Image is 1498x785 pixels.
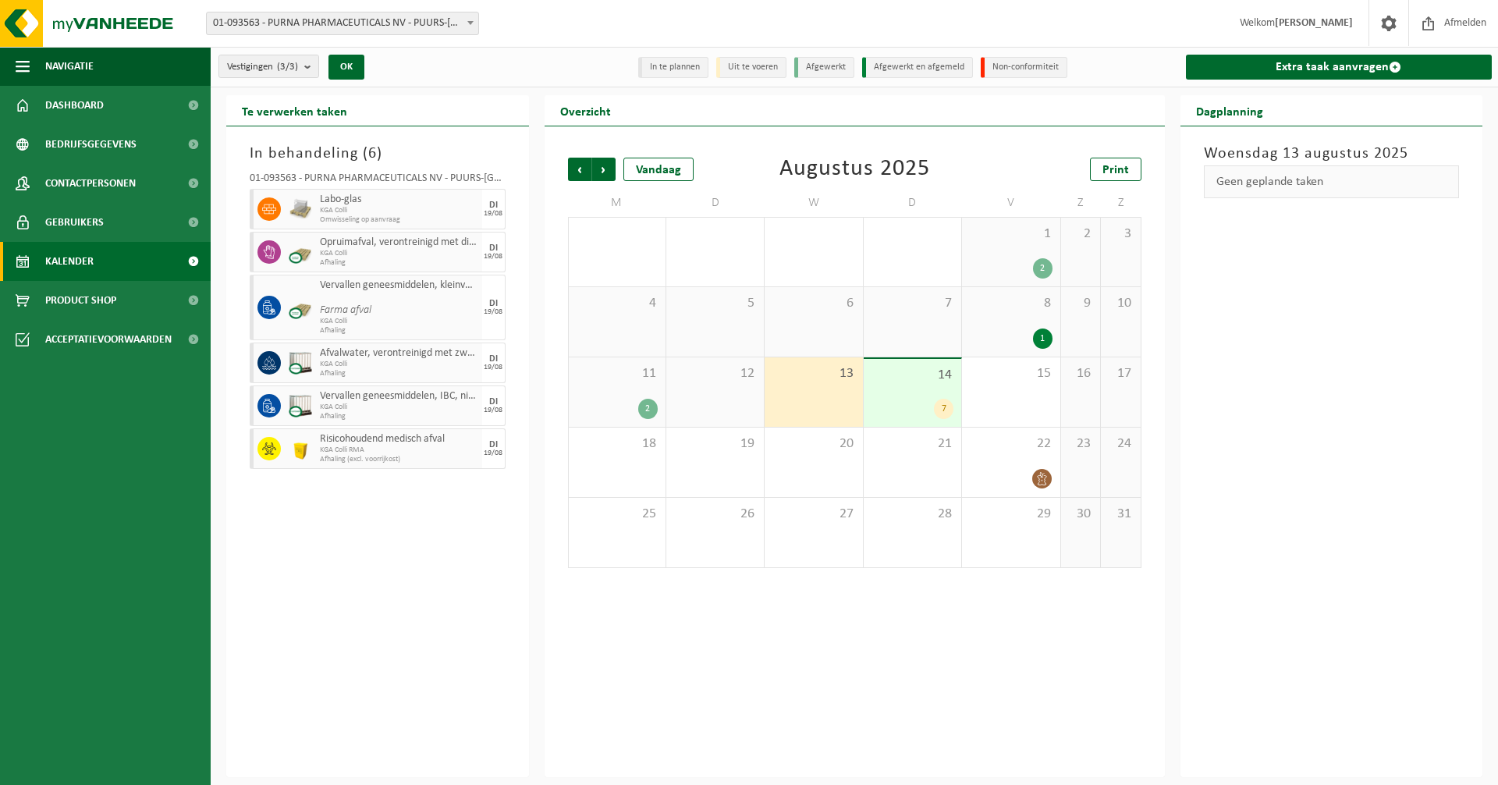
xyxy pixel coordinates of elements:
span: Afhaling [320,258,478,268]
h3: Woensdag 13 augustus 2025 [1204,142,1460,165]
span: 17 [1109,365,1132,382]
div: 19/08 [484,210,502,218]
div: DI [489,299,498,308]
span: Dashboard [45,86,104,125]
button: OK [328,55,364,80]
div: DI [489,243,498,253]
span: 25 [577,506,658,523]
h2: Dagplanning [1180,95,1279,126]
span: 16 [1069,365,1092,382]
li: Uit te voeren [716,57,786,78]
span: 15 [970,365,1052,382]
span: 01-093563 - PURNA PHARMACEUTICALS NV - PUURS-SINT-AMANDS [206,12,479,35]
td: Z [1101,189,1141,217]
td: D [666,189,765,217]
span: 22 [970,435,1052,453]
span: Vervallen geneesmiddelen, kleinverpakking, niet gevaarlijk (huishoudelijk) [320,279,478,292]
div: 19/08 [484,253,502,261]
span: 21 [871,435,953,453]
span: 20 [772,435,854,453]
span: Afvalwater, verontreinigd met zware metalen [320,347,478,360]
span: 19 [674,435,756,453]
span: 7 [871,295,953,312]
div: Augustus 2025 [779,158,930,181]
count: (3/3) [277,62,298,72]
td: V [962,189,1060,217]
span: KGA Colli RMA [320,446,478,455]
i: Farma afval [320,304,371,316]
td: Z [1061,189,1101,217]
span: 1 [970,226,1052,243]
span: Volgende [592,158,616,181]
span: 26 [674,506,756,523]
span: Omwisseling op aanvraag [320,215,478,225]
div: 19/08 [484,308,502,316]
div: 19/08 [484,407,502,414]
span: Kalender [45,242,94,281]
span: 18 [577,435,658,453]
span: Gebruikers [45,203,104,242]
span: 12 [674,365,756,382]
span: 01-093563 - PURNA PHARMACEUTICALS NV - PUURS-SINT-AMANDS [207,12,478,34]
span: Afhaling (excl. voorrijkost) [320,455,478,464]
span: 24 [1109,435,1132,453]
span: 11 [577,365,658,382]
td: W [765,189,863,217]
img: LP-PA-00000-WDN-11 [289,197,312,221]
strong: [PERSON_NAME] [1275,17,1353,29]
span: Navigatie [45,47,94,86]
img: LP-SB-00050-HPE-22 [289,437,312,460]
li: In te plannen [638,57,708,78]
span: 10 [1109,295,1132,312]
li: Afgewerkt [794,57,854,78]
span: Afhaling [320,369,478,378]
div: DI [489,354,498,364]
div: Geen geplande taken [1204,165,1460,198]
span: 14 [871,367,953,384]
div: 19/08 [484,364,502,371]
span: 3 [1109,226,1132,243]
span: KGA Colli [320,360,478,369]
img: PB-CU [289,240,312,264]
span: Acceptatievoorwaarden [45,320,172,359]
span: Risicohoudend medisch afval [320,433,478,446]
span: Vervallen geneesmiddelen, IBC, niet gevaarlijk (industrieel) [320,390,478,403]
span: Product Shop [45,281,116,320]
div: 2 [638,399,658,419]
span: 2 [1069,226,1092,243]
span: KGA Colli [320,403,478,412]
div: 7 [934,399,953,419]
img: PB-IC-CU [289,351,312,375]
span: Contactpersonen [45,164,136,203]
h3: In behandeling ( ) [250,142,506,165]
span: 6 [772,295,854,312]
h2: Overzicht [545,95,627,126]
h2: Te verwerken taken [226,95,363,126]
div: DI [489,440,498,449]
span: Print [1102,164,1129,176]
span: Vorige [568,158,591,181]
span: Afhaling [320,326,478,336]
span: 6 [368,146,377,162]
span: 29 [970,506,1052,523]
span: Vestigingen [227,55,298,79]
span: 23 [1069,435,1092,453]
span: Afhaling [320,412,478,421]
span: 28 [871,506,953,523]
span: KGA Colli [320,249,478,258]
span: Bedrijfsgegevens [45,125,137,164]
div: 19/08 [484,449,502,457]
span: 13 [772,365,854,382]
span: Labo-glas [320,194,478,206]
img: PB-IC-CU [289,394,312,417]
span: Opruimafval, verontreinigd met diverse gevaarlijke afvalstoffen [320,236,478,249]
span: 31 [1109,506,1132,523]
span: 30 [1069,506,1092,523]
span: 4 [577,295,658,312]
span: 8 [970,295,1052,312]
div: DI [489,201,498,210]
span: 9 [1069,295,1092,312]
li: Non-conformiteit [981,57,1067,78]
div: 1 [1033,329,1053,349]
div: DI [489,397,498,407]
